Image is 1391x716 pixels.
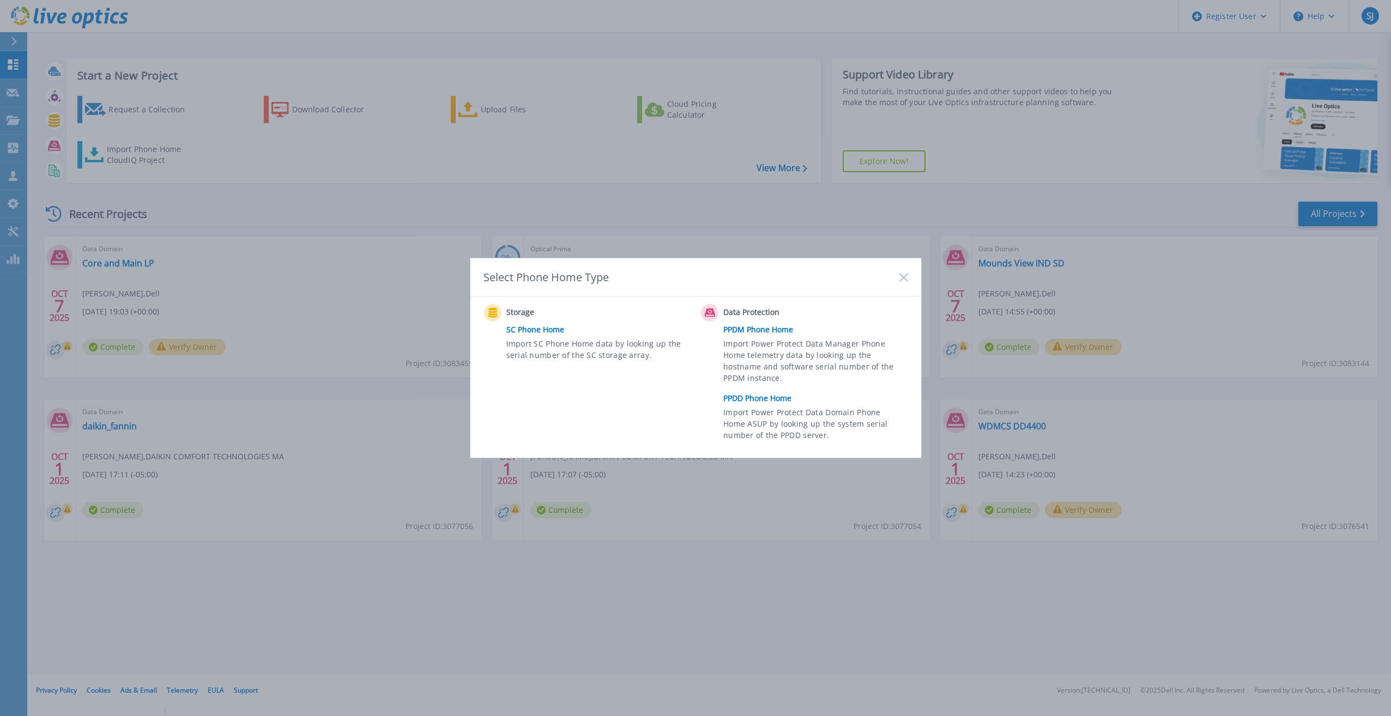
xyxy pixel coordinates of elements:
span: Import SC Phone Home data by looking up the serial number of the SC storage array. [506,338,688,363]
div: Select Phone Home Type [483,270,610,284]
span: Import Power Protect Data Domain Phone Home ASUP by looking up the system serial number of the PP... [723,406,905,444]
span: Import Power Protect Data Manager Phone Home telemetry data by looking up the hostname and softwa... [723,338,905,388]
a: PPDD Phone Home [723,390,913,406]
span: Storage [506,306,615,319]
span: Data Protection [723,306,832,319]
a: SC Phone Home [506,321,696,338]
a: PPDM Phone Home [723,321,913,338]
